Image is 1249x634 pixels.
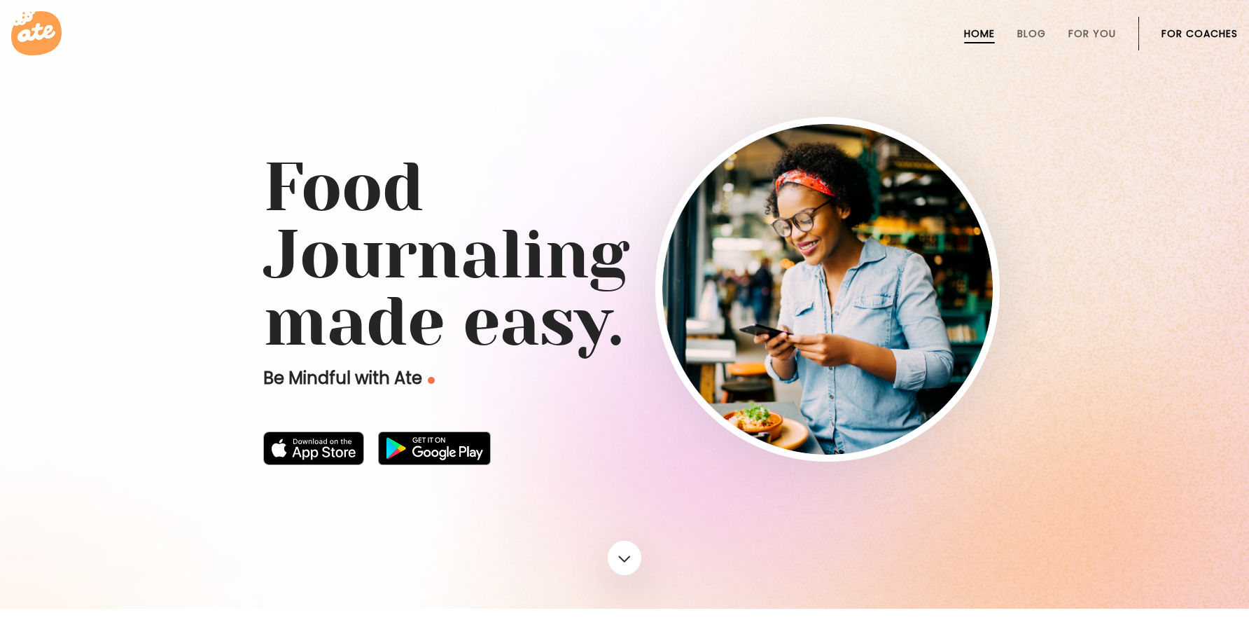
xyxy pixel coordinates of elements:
[662,124,993,455] img: home-hero-img-rounded.png
[263,154,986,356] h1: Food Journaling made easy.
[263,432,364,465] img: badge-download-apple.svg
[263,367,655,390] p: Be Mindful with Ate
[378,432,491,465] img: badge-download-google.png
[964,28,995,39] a: Home
[1161,28,1238,39] a: For Coaches
[1068,28,1116,39] a: For You
[1017,28,1046,39] a: Blog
